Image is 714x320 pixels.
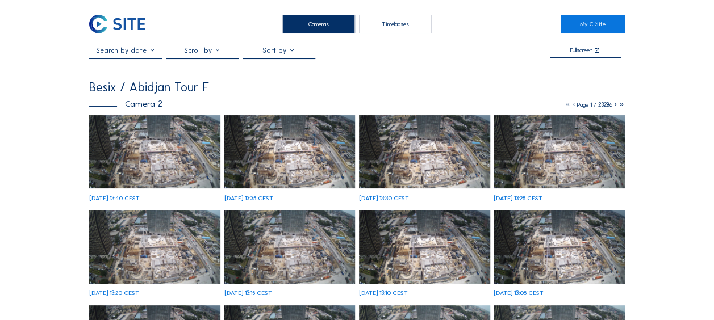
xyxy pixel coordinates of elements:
[89,99,162,108] div: Camera 2
[89,15,153,33] a: C-SITE Logo
[282,15,355,33] div: Cameras
[224,290,272,296] div: [DATE] 13:15 CEST
[494,290,544,296] div: [DATE] 13:05 CEST
[494,115,625,189] img: image_53225738
[359,210,490,284] img: image_53225328
[359,115,490,189] img: image_53225838
[359,195,409,201] div: [DATE] 13:30 CEST
[359,15,432,33] div: Timelapses
[494,210,625,284] img: image_53225231
[89,15,145,33] img: C-SITE Logo
[89,195,140,201] div: [DATE] 13:40 CEST
[561,15,625,33] a: My C-Site
[577,101,612,108] span: Page 1 / 23286
[89,210,220,284] img: image_53225642
[494,195,542,201] div: [DATE] 13:25 CEST
[224,195,273,201] div: [DATE] 13:35 CEST
[89,115,220,189] img: image_53226181
[224,210,355,284] img: image_53225408
[89,290,139,296] div: [DATE] 13:20 CEST
[224,115,355,189] img: image_53225951
[570,47,592,54] div: Fullscreen
[89,47,162,54] input: Search by date 󰅀
[89,81,209,94] div: Besix / Abidjan Tour F
[359,290,408,296] div: [DATE] 13:10 CEST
